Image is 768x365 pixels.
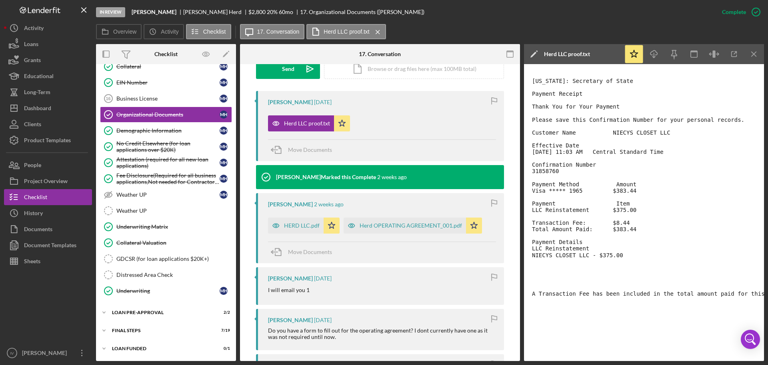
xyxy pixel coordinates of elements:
[100,219,232,235] a: Underwriting Matrix
[4,189,92,205] button: Checklist
[116,224,232,230] div: Underwriting Matrix
[100,251,232,267] a: GDCSR (for loan applications $20K+)
[96,24,142,39] button: Overview
[268,286,310,294] p: I will email you 1
[267,9,278,15] div: 20 %
[4,100,92,116] button: Dashboard
[268,99,313,105] div: [PERSON_NAME]
[4,68,92,84] button: Educational
[112,328,210,333] div: FINAL STEPS
[544,51,590,57] div: Herd LLC proof.txt
[4,253,92,269] button: Sheets
[24,205,43,223] div: History
[4,84,92,100] button: Long-Term
[116,95,220,102] div: Business License
[100,107,232,123] a: Organizational DocumentsMH
[24,173,68,191] div: Project Overview
[161,28,178,35] label: Activity
[24,116,41,134] div: Clients
[359,51,401,57] div: 17. Conversation
[100,75,232,91] a: EIN NumberMH
[216,310,230,315] div: 2 / 2
[248,9,266,15] div: $2,800
[268,201,313,208] div: [PERSON_NAME]
[4,116,92,132] button: Clients
[4,205,92,221] button: History
[306,24,386,39] button: Herd LLC proof.txt
[220,95,228,103] div: M H
[100,58,232,75] a: CollateralMH
[100,155,232,171] a: Attestation (required for all new loan applications)MH
[100,91,232,107] a: 16Business LicenseMH
[24,253,40,271] div: Sheets
[377,174,407,180] time: 2025-09-09 15:14
[116,79,220,86] div: EIN Number
[100,171,232,187] a: Fee Disclosure(Required for all business applications,Not needed for Contractor loans)MH
[116,140,220,153] div: No Credit Elsewhere (for loan applications over $20K)
[284,222,320,229] div: HERD LLC.pdf
[203,28,226,35] label: Checklist
[220,159,228,167] div: M H
[116,208,232,214] div: Weather UP
[279,9,293,15] div: 60 mo
[722,4,746,20] div: Complete
[216,346,230,351] div: 0 / 1
[314,201,344,208] time: 2025-09-09 15:04
[4,20,92,36] button: Activity
[4,237,92,253] a: Document Templates
[24,100,51,118] div: Dashboard
[4,345,92,361] button: IV[PERSON_NAME]
[112,346,210,351] div: LOAN FUNDED
[24,189,47,207] div: Checklist
[4,173,92,189] button: Project Overview
[276,174,376,180] div: [PERSON_NAME] Marked this Complete
[154,51,178,57] div: Checklist
[220,79,228,87] div: M H
[96,7,125,17] div: In Review
[10,351,14,355] text: IV
[220,127,228,135] div: M H
[24,84,50,102] div: Long-Term
[24,237,76,255] div: Document Templates
[116,63,220,70] div: Collateral
[220,191,228,199] div: M H
[268,317,313,323] div: [PERSON_NAME]
[220,143,228,151] div: M H
[282,59,294,79] div: Send
[116,172,220,185] div: Fee Disclosure(Required for all business applications,Not needed for Contractor loans)
[24,221,52,239] div: Documents
[116,288,220,294] div: Underwriting
[116,156,220,169] div: Attestation (required for all new loan applications)
[24,68,54,86] div: Educational
[20,345,72,363] div: [PERSON_NAME]
[113,28,136,35] label: Overview
[4,36,92,52] button: Loans
[132,9,176,15] b: [PERSON_NAME]
[116,272,232,278] div: Distressed Area Check
[256,59,320,79] button: Send
[268,275,313,282] div: [PERSON_NAME]
[220,287,228,295] div: M H
[324,28,369,35] label: Herd LLC proof.txt
[220,111,228,119] div: M H
[116,256,232,262] div: GDCSR (for loan applications $20K+)
[360,222,462,229] div: Herd OPERATING AGREEMENT_001.pdf
[240,24,305,39] button: 17. Conversation
[314,99,332,105] time: 2025-09-18 15:15
[186,24,231,39] button: Checklist
[183,9,248,15] div: [PERSON_NAME] Herd
[314,317,332,323] time: 2025-08-26 21:55
[220,175,228,183] div: M H
[257,28,300,35] label: 17. Conversation
[741,330,760,349] div: Open Intercom Messenger
[4,132,92,148] a: Product Templates
[106,96,110,101] tspan: 16
[268,115,350,131] button: Herd LLC proof.txt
